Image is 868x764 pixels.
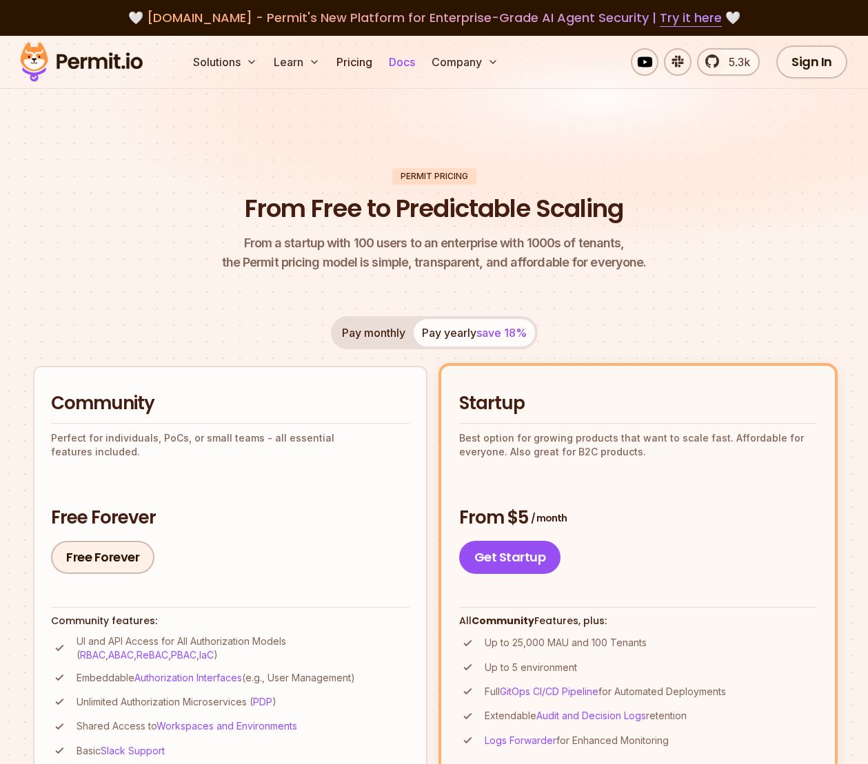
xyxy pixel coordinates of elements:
p: Extendable retention [485,709,687,723]
a: Get Startup [459,541,561,574]
span: / month [531,511,567,525]
h2: Startup [459,392,818,415]
a: Free Forever [51,541,154,574]
img: Permit logo [14,39,149,85]
h3: Free Forever [51,506,410,530]
p: Up to 5 environment [485,661,577,674]
p: UI and API Access for All Authorization Models ( , , , , ) [77,634,410,662]
a: PDP [253,696,272,708]
p: Unlimited Authorization Microservices ( ) [77,695,276,709]
a: Logs Forwarder [485,734,556,746]
a: Slack Support [101,745,165,756]
a: ReBAC [137,649,168,661]
a: GitOps CI/CD Pipeline [500,685,598,697]
p: Best option for growing products that want to scale fast. Affordable for everyone. Also great for... [459,431,818,459]
p: Shared Access to [77,719,297,733]
p: for Enhanced Monitoring [485,734,669,747]
a: Pricing [331,48,378,76]
a: Audit and Decision Logs [536,710,646,721]
button: Pay monthly [334,319,414,347]
a: Sign In [776,45,847,79]
div: 🤍 🤍 [33,8,835,28]
a: ABAC [108,649,134,661]
button: Learn [268,48,325,76]
span: 5.3k [720,54,750,70]
p: Basic [77,744,165,758]
h4: All Features, plus: [459,615,818,627]
a: IaC [199,649,214,661]
strong: Community [472,614,534,628]
a: Workspaces and Environments [157,720,297,732]
p: Perfect for individuals, PoCs, or small teams - all essential features included. [51,431,410,459]
span: From a startup with 100 users to an enterprise with 1000s of tenants, [222,234,647,253]
h3: From $5 [459,506,818,530]
h1: From Free to Predictable Scaling [245,193,623,225]
a: PBAC [171,649,196,661]
h4: Community features: [51,615,410,627]
h2: Community [51,392,410,415]
a: Docs [383,48,421,76]
div: Permit Pricing [392,168,476,185]
a: Authorization Interfaces [134,672,242,683]
a: Try it here [660,9,722,27]
a: 5.3k [697,48,760,76]
span: [DOMAIN_NAME] - Permit's New Platform for Enterprise-Grade AI Agent Security | [147,9,722,26]
button: Solutions [188,48,263,76]
p: Up to 25,000 MAU and 100 Tenants [485,636,647,650]
a: RBAC [80,649,105,661]
button: Company [426,48,504,76]
p: the Permit pricing model is simple, transparent, and affordable for everyone. [222,234,647,272]
p: Embeddable (e.g., User Management) [77,671,355,685]
p: Full for Automated Deployments [485,685,726,699]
